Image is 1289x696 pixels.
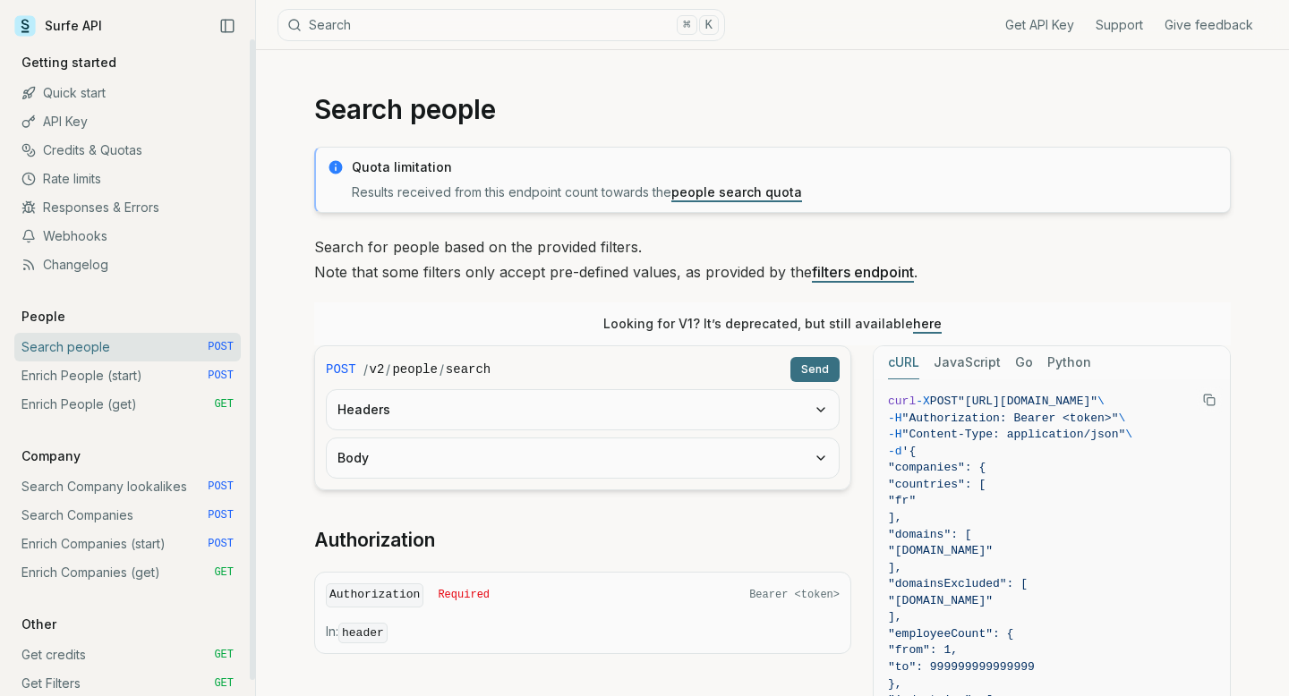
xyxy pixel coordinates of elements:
[1047,346,1091,379] button: Python
[438,588,490,602] span: Required
[934,346,1001,379] button: JavaScript
[1005,16,1074,34] a: Get API Key
[1196,386,1223,413] button: Copy Text
[888,528,972,541] span: "domains": [
[14,361,241,390] a: Enrich People (start) POST
[14,447,88,465] p: Company
[888,445,902,458] span: -d
[749,588,840,602] span: Bearer <token>
[1125,428,1132,441] span: \
[338,623,388,643] code: header
[913,316,942,331] a: here
[888,494,916,507] span: "fr"
[214,676,234,691] span: GET
[214,13,241,39] button: Collapse Sidebar
[958,395,1097,408] span: "[URL][DOMAIN_NAME]"
[14,308,73,326] p: People
[14,250,241,279] a: Changelog
[352,158,1219,176] p: Quota limitation
[326,361,356,378] span: POST
[214,397,234,412] span: GET
[214,565,234,580] span: GET
[14,615,64,633] p: Other
[902,445,917,458] span: '{
[392,361,437,378] code: people
[208,369,234,383] span: POST
[208,537,234,551] span: POST
[1165,16,1253,34] a: Give feedback
[603,315,942,333] p: Looking for V1? It’s deprecated, but still available
[888,594,993,607] span: "[DOMAIN_NAME]"
[277,9,725,41] button: Search⌘K
[14,136,241,165] a: Credits & Quotas
[671,184,802,199] a: people search quota
[930,395,958,408] span: POST
[326,583,423,607] code: Authorization
[888,395,916,408] span: curl
[327,390,839,429] button: Headers
[888,577,1028,590] span: "domainsExcluded": [
[386,361,390,378] span: /
[14,13,102,39] a: Surfe API
[916,395,930,408] span: -X
[888,627,1013,641] span: "employeeCount": {
[352,183,1219,201] p: Results received from this endpoint count towards the
[326,623,840,642] p: In:
[208,508,234,522] span: POST
[888,346,919,379] button: cURL
[1097,395,1105,408] span: \
[14,79,241,107] a: Quick start
[812,263,914,281] a: filters endpoint
[214,648,234,662] span: GET
[14,390,241,419] a: Enrich People (get) GET
[14,54,124,72] p: Getting started
[14,165,241,193] a: Rate limits
[327,438,839,478] button: Body
[888,643,958,657] span: "from": 1,
[888,511,902,524] span: ],
[440,361,444,378] span: /
[363,361,368,378] span: /
[314,93,1231,125] h1: Search people
[14,641,241,669] a: Get credits GET
[208,340,234,354] span: POST
[677,15,696,35] kbd: ⌘
[888,412,902,425] span: -H
[1096,16,1143,34] a: Support
[902,412,1119,425] span: "Authorization: Bearer <token>"
[902,428,1126,441] span: "Content-Type: application/json"
[14,107,241,136] a: API Key
[314,234,1231,284] p: Search for people based on the provided filters. Note that some filters only accept pre-defined v...
[14,333,241,361] a: Search people POST
[888,610,902,624] span: ],
[699,15,719,35] kbd: K
[1118,412,1125,425] span: \
[888,544,993,557] span: "[DOMAIN_NAME]"
[14,222,241,250] a: Webhooks
[888,561,902,574] span: ],
[888,461,986,474] span: "companies": {
[314,528,435,553] a: Authorization
[888,677,902,691] span: },
[446,361,491,378] code: search
[370,361,385,378] code: v2
[888,660,1035,674] span: "to": 999999999999999
[14,501,241,530] a: Search Companies POST
[14,558,241,587] a: Enrich Companies (get) GET
[14,472,241,501] a: Search Company lookalikes POST
[1015,346,1033,379] button: Go
[14,530,241,558] a: Enrich Companies (start) POST
[14,193,241,222] a: Responses & Errors
[888,478,986,491] span: "countries": [
[790,357,840,382] button: Send
[888,428,902,441] span: -H
[208,480,234,494] span: POST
